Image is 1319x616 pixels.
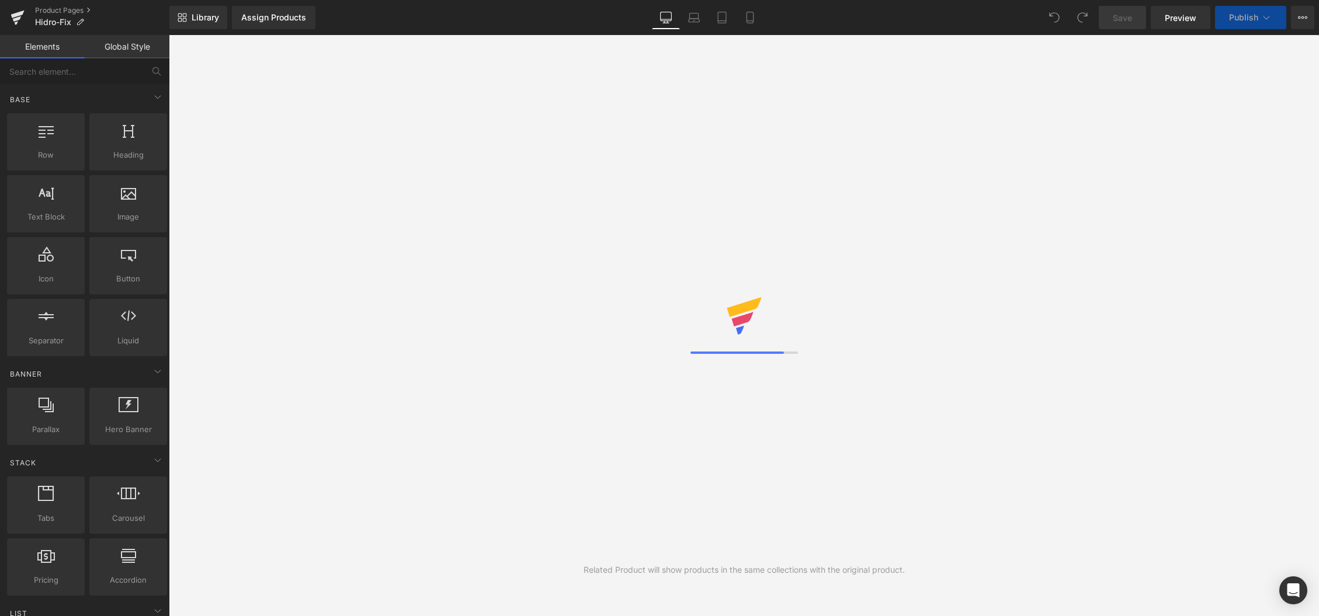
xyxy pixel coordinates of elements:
[708,6,736,29] a: Tablet
[93,211,164,223] span: Image
[11,423,81,436] span: Parallax
[11,211,81,223] span: Text Block
[169,6,227,29] a: New Library
[1215,6,1286,29] button: Publish
[93,512,164,524] span: Carousel
[93,273,164,285] span: Button
[11,149,81,161] span: Row
[1279,576,1307,604] div: Open Intercom Messenger
[11,574,81,586] span: Pricing
[1165,12,1196,24] span: Preview
[1151,6,1210,29] a: Preview
[11,273,81,285] span: Icon
[736,6,764,29] a: Mobile
[1071,6,1094,29] button: Redo
[35,6,169,15] a: Product Pages
[9,457,37,468] span: Stack
[9,368,43,380] span: Banner
[93,423,164,436] span: Hero Banner
[584,563,905,576] div: Related Product will show products in the same collections with the original product.
[11,335,81,347] span: Separator
[11,512,81,524] span: Tabs
[9,94,32,105] span: Base
[1043,6,1066,29] button: Undo
[241,13,306,22] div: Assign Products
[680,6,708,29] a: Laptop
[85,35,169,58] a: Global Style
[93,574,164,586] span: Accordion
[192,12,219,23] span: Library
[1113,12,1132,24] span: Save
[93,149,164,161] span: Heading
[93,335,164,347] span: Liquid
[35,18,71,27] span: Hidro-Fix
[1229,13,1258,22] span: Publish
[1291,6,1314,29] button: More
[652,6,680,29] a: Desktop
